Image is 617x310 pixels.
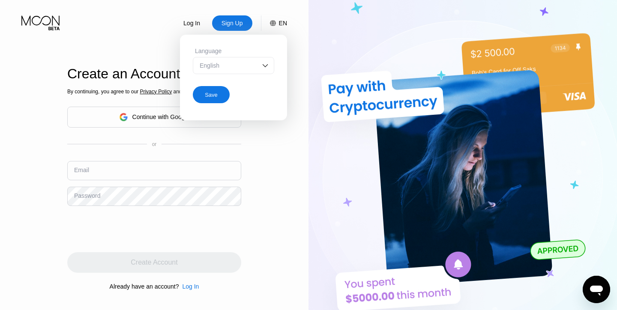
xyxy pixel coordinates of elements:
[279,20,287,27] div: EN
[67,107,241,128] div: Continue with Google
[205,91,218,98] div: Save
[140,89,172,95] span: Privacy Policy
[132,113,190,120] div: Continue with Google
[193,83,274,103] div: Save
[74,167,89,173] div: Email
[182,283,199,290] div: Log In
[198,62,257,69] div: English
[179,283,199,290] div: Log In
[67,66,241,82] div: Create an Account
[110,283,179,290] div: Already have an account?
[212,15,252,31] div: Sign Up
[67,89,241,95] div: By continuing, you agree to our
[74,192,100,199] div: Password
[172,89,183,95] span: and
[583,276,610,303] iframe: Bouton de lancement de la fenêtre de messagerie
[221,19,244,27] div: Sign Up
[183,19,201,27] div: Log In
[152,141,157,147] div: or
[172,15,212,31] div: Log In
[261,15,287,31] div: EN
[193,48,274,54] div: Language
[67,212,198,246] iframe: reCAPTCHA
